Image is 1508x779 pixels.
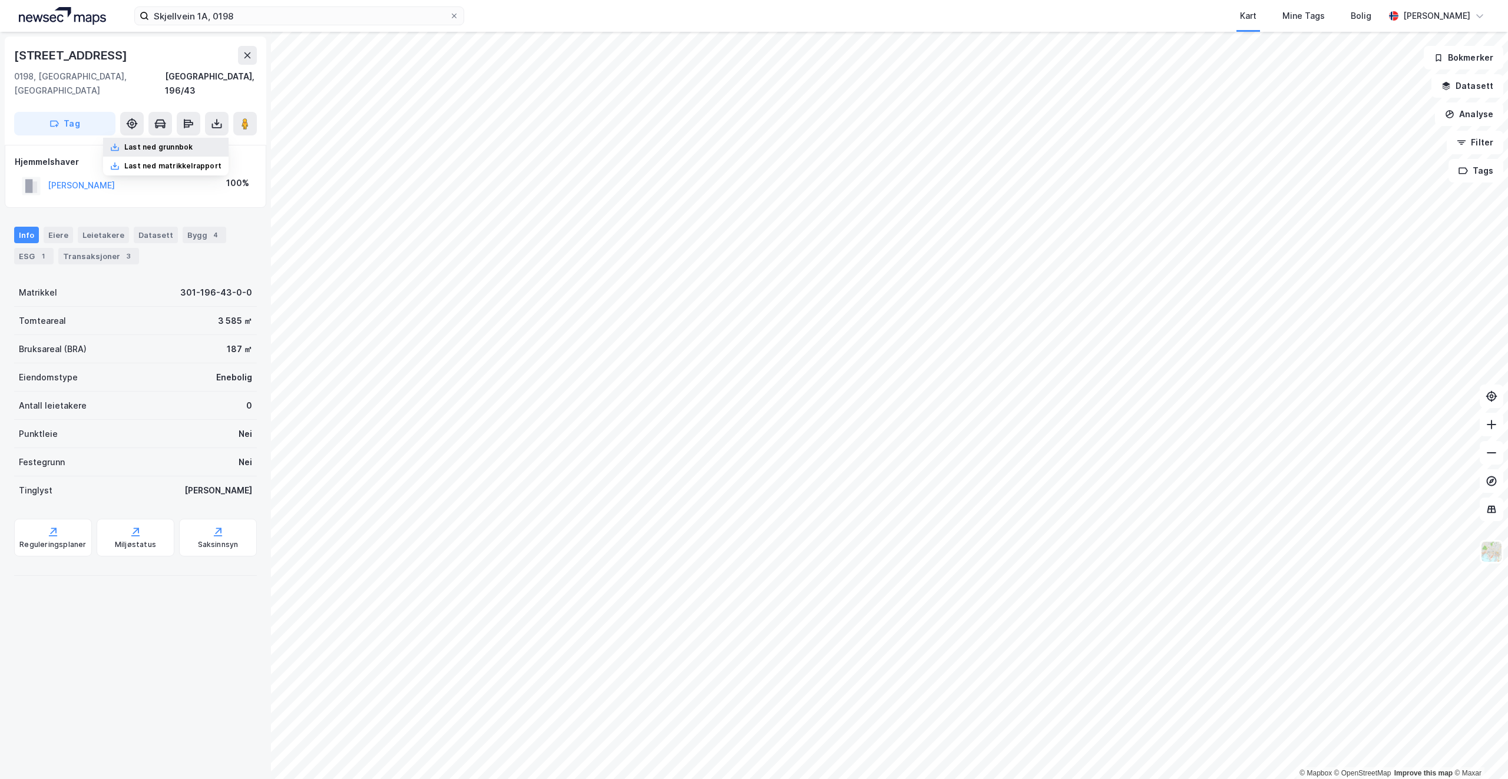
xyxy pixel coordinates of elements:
[226,176,249,190] div: 100%
[44,227,73,243] div: Eiere
[14,227,39,243] div: Info
[1431,74,1503,98] button: Datasett
[239,427,252,441] div: Nei
[1435,102,1503,126] button: Analyse
[218,314,252,328] div: 3 585 ㎡
[239,455,252,469] div: Nei
[198,540,239,549] div: Saksinnsyn
[19,7,106,25] img: logo.a4113a55bc3d86da70a041830d287a7e.svg
[1394,769,1453,777] a: Improve this map
[19,314,66,328] div: Tomteareal
[227,342,252,356] div: 187 ㎡
[37,250,49,262] div: 1
[165,69,257,98] div: [GEOGRAPHIC_DATA], 196/43
[19,286,57,300] div: Matrikkel
[180,286,252,300] div: 301-196-43-0-0
[14,112,115,135] button: Tag
[246,399,252,413] div: 0
[19,455,65,469] div: Festegrunn
[19,540,86,549] div: Reguleringsplaner
[58,248,139,264] div: Transaksjoner
[19,483,52,498] div: Tinglyst
[1449,722,1508,779] div: Kontrollprogram for chat
[210,229,221,241] div: 4
[14,46,130,65] div: [STREET_ADDRESS]
[1447,131,1503,154] button: Filter
[124,161,221,171] div: Last ned matrikkelrapport
[19,427,58,441] div: Punktleie
[14,69,165,98] div: 0198, [GEOGRAPHIC_DATA], [GEOGRAPHIC_DATA]
[134,227,178,243] div: Datasett
[216,370,252,384] div: Enebolig
[19,342,87,356] div: Bruksareal (BRA)
[15,155,256,169] div: Hjemmelshaver
[115,540,156,549] div: Miljøstatus
[1449,722,1508,779] iframe: Chat Widget
[19,399,87,413] div: Antall leietakere
[1403,9,1470,23] div: [PERSON_NAME]
[1449,159,1503,183] button: Tags
[1480,541,1503,563] img: Z
[183,227,226,243] div: Bygg
[123,250,134,262] div: 3
[19,370,78,384] div: Eiendomstype
[14,248,54,264] div: ESG
[1282,9,1325,23] div: Mine Tags
[1424,46,1503,69] button: Bokmerker
[78,227,129,243] div: Leietakere
[149,7,449,25] input: Søk på adresse, matrikkel, gårdeiere, leietakere eller personer
[1334,769,1391,777] a: OpenStreetMap
[1299,769,1332,777] a: Mapbox
[184,483,252,498] div: [PERSON_NAME]
[1240,9,1256,23] div: Kart
[1351,9,1371,23] div: Bolig
[124,142,193,152] div: Last ned grunnbok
